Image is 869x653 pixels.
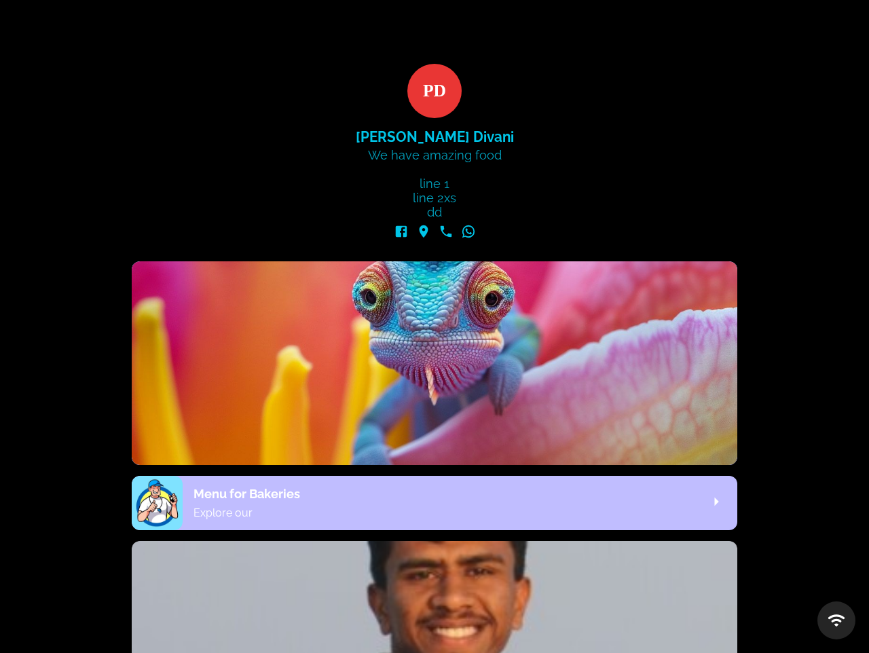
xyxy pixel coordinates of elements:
a: social-link-FACEBOOK [392,222,411,241]
p: P D [407,64,462,118]
h1: [PERSON_NAME] Divani [356,129,514,145]
a: social-link-PHONE [437,222,456,241]
a: social-link-GOOGLE_LOCATION [414,222,433,241]
a: social-link-WHATSAPP [459,222,478,241]
p: We have amazing food line 1 line 2xs dd [356,148,514,219]
h2: Menu for Bakeries [193,487,701,501]
button: wifi [817,601,855,639]
p: Explore our [193,506,701,519]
